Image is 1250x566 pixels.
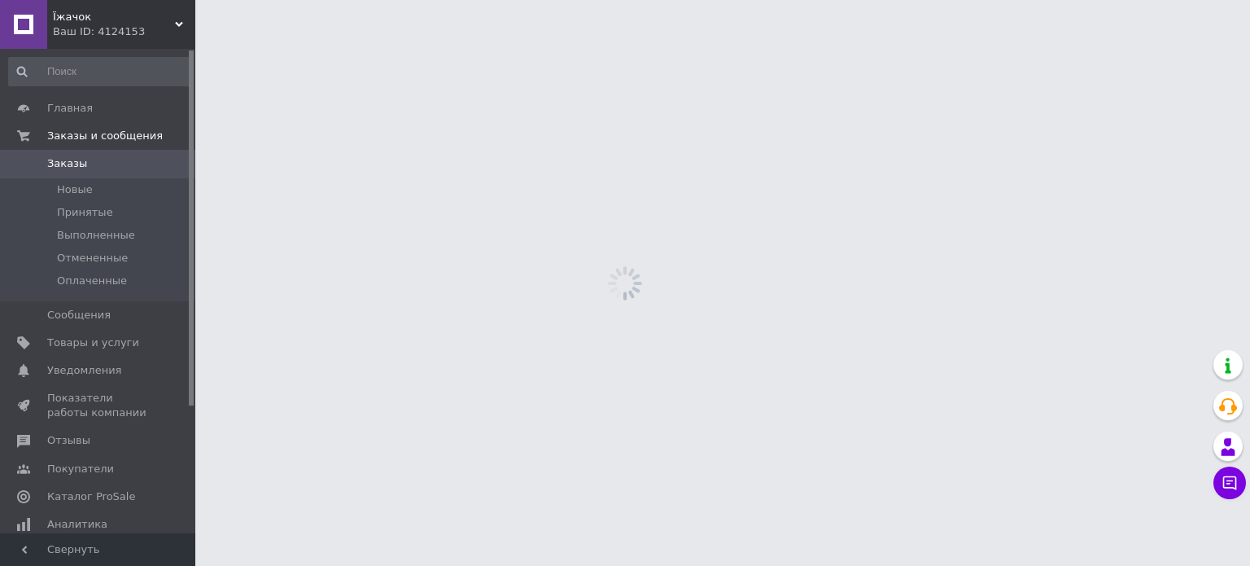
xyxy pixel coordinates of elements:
[47,336,139,350] span: Товары и услуги
[57,274,127,288] span: Оплаченные
[47,363,121,378] span: Уведомления
[57,228,135,243] span: Выполненные
[47,308,111,322] span: Сообщения
[57,182,93,197] span: Новые
[53,10,175,24] span: Їжачок
[57,251,128,265] span: Отмененные
[53,24,195,39] div: Ваш ID: 4124153
[47,101,93,116] span: Главная
[1213,467,1246,499] button: Чат с покупателем
[47,433,90,448] span: Отзывы
[57,205,113,220] span: Принятые
[47,489,135,504] span: Каталог ProSale
[8,57,192,86] input: Поиск
[47,517,107,532] span: Аналитика
[47,462,114,476] span: Покупатели
[47,129,163,143] span: Заказы и сообщения
[47,156,87,171] span: Заказы
[47,391,151,420] span: Показатели работы компании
